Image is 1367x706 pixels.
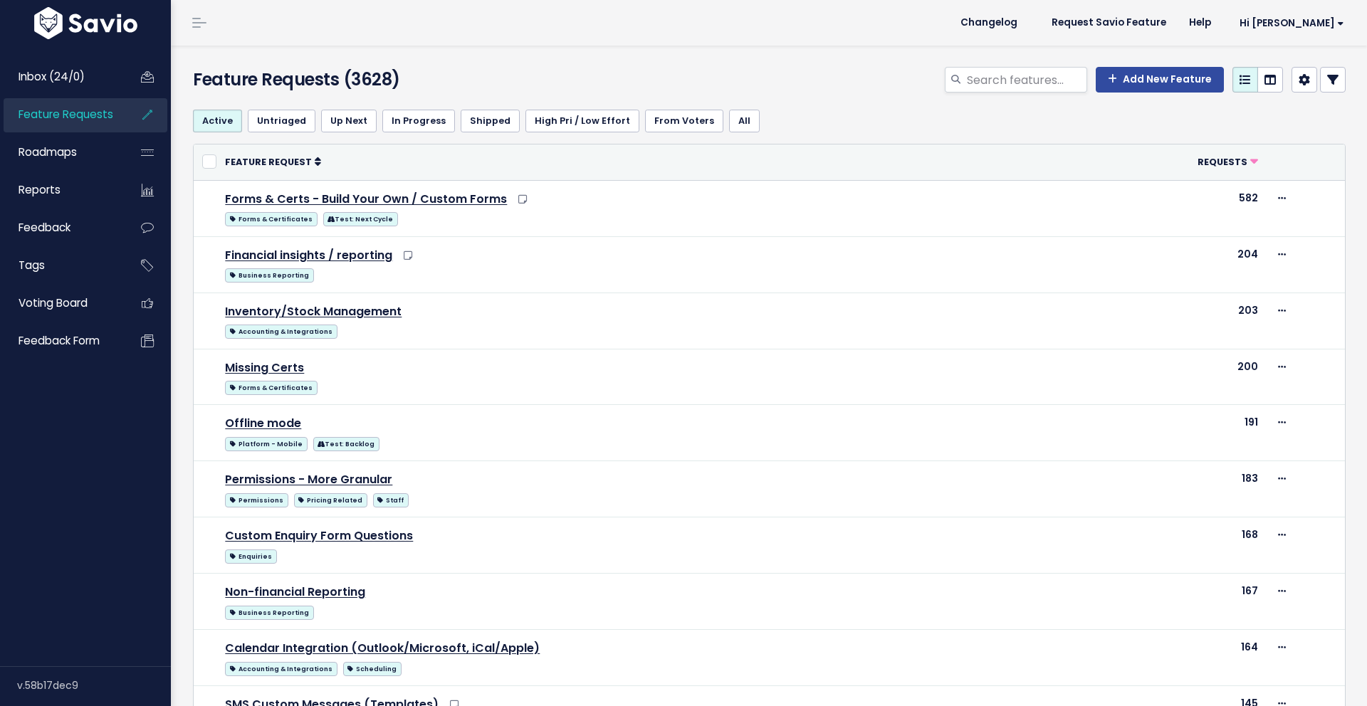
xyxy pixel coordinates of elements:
[343,662,402,676] span: Scheduling
[294,490,367,508] a: Pricing Related
[4,211,118,244] a: Feedback
[31,7,141,39] img: logo-white.9d6f32f41409.svg
[461,110,520,132] a: Shipped
[4,325,118,357] a: Feedback form
[225,268,313,283] span: Business Reporting
[225,381,317,395] span: Forms & Certificates
[4,174,118,206] a: Reports
[1096,67,1224,93] a: Add New Feature
[225,156,312,168] span: Feature Request
[4,98,118,131] a: Feature Requests
[193,110,242,132] a: Active
[960,18,1017,28] span: Changelog
[19,333,100,348] span: Feedback form
[19,220,70,235] span: Feedback
[525,110,639,132] a: High Pri / Low Effort
[729,110,760,132] a: All
[225,247,392,263] a: Financial insights / reporting
[1240,18,1344,28] span: Hi [PERSON_NAME]
[323,209,398,227] a: Test: Next Cycle
[225,640,540,656] a: Calendar Integration (Outlook/Microsoft, iCal/Apple)
[225,322,337,339] a: Accounting & Integrations
[1069,405,1267,461] td: 191
[225,584,365,600] a: Non-financial Reporting
[225,490,288,508] a: Permissions
[225,415,301,431] a: Offline mode
[19,182,61,197] span: Reports
[343,659,402,677] a: Scheduling
[382,110,455,132] a: In Progress
[225,303,402,320] a: Inventory/Stock Management
[225,547,276,564] a: Enquiries
[17,667,171,704] div: v.58b17dec9
[373,490,409,508] a: Staff
[965,67,1087,93] input: Search features...
[225,325,337,339] span: Accounting & Integrations
[1069,574,1267,630] td: 167
[248,110,315,132] a: Untriaged
[1069,630,1267,686] td: 164
[225,434,307,452] a: Platform - Mobile
[225,603,313,621] a: Business Reporting
[19,258,45,273] span: Tags
[225,471,392,488] a: Permissions - More Granular
[225,378,317,396] a: Forms & Certificates
[19,107,113,122] span: Feature Requests
[225,662,337,676] span: Accounting & Integrations
[4,136,118,169] a: Roadmaps
[1040,12,1178,33] a: Request Savio Feature
[1069,461,1267,517] td: 183
[645,110,723,132] a: From Voters
[193,110,1346,132] ul: Filter feature requests
[313,437,379,451] span: Test: Backlog
[1069,236,1267,293] td: 204
[225,191,507,207] a: Forms & Certs - Build Your Own / Custom Forms
[225,209,317,227] a: Forms & Certificates
[1198,154,1258,169] a: Requests
[225,265,313,283] a: Business Reporting
[19,144,77,159] span: Roadmaps
[225,212,317,226] span: Forms & Certificates
[225,659,337,677] a: Accounting & Integrations
[294,493,367,507] span: Pricing Related
[1069,293,1267,349] td: 203
[4,249,118,282] a: Tags
[225,359,304,376] a: Missing Certs
[19,69,85,84] span: Inbox (24/0)
[1069,517,1267,574] td: 168
[321,110,377,132] a: Up Next
[373,493,409,507] span: Staff
[4,60,118,93] a: Inbox (24/0)
[323,212,398,226] span: Test: Next Cycle
[225,527,413,544] a: Custom Enquiry Form Questions
[225,606,313,620] span: Business Reporting
[193,67,563,93] h4: Feature Requests (3628)
[225,493,288,507] span: Permissions
[19,295,88,310] span: Voting Board
[4,287,118,320] a: Voting Board
[225,154,321,169] a: Feature Request
[1178,12,1222,33] a: Help
[1222,12,1356,34] a: Hi [PERSON_NAME]
[225,549,276,564] span: Enquiries
[313,434,379,452] a: Test: Backlog
[1069,180,1267,236] td: 582
[1069,349,1267,405] td: 200
[1198,156,1247,168] span: Requests
[225,437,307,451] span: Platform - Mobile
